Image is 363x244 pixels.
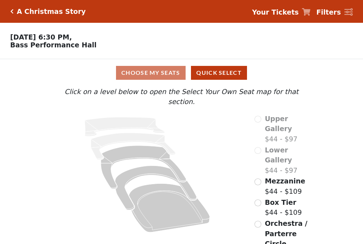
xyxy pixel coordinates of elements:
[265,198,296,206] span: Box Tier
[265,114,313,144] label: $44 - $97
[85,117,165,136] path: Upper Gallery - Seats Available: 0
[252,7,311,17] a: Your Tickets
[265,115,292,133] span: Upper Gallery
[265,176,305,196] label: $44 - $109
[17,7,86,16] h5: A Christmas Story
[265,177,305,185] span: Mezzanine
[50,87,312,107] p: Click on a level below to open the Select Your Own Seat map for that section.
[10,9,14,14] a: Click here to go back to filters
[191,66,247,80] button: Quick Select
[265,146,292,164] span: Lower Gallery
[252,8,299,16] strong: Your Tickets
[129,183,210,232] path: Orchestra / Parterre Circle - Seats Available: 240
[91,133,176,160] path: Lower Gallery - Seats Available: 0
[265,145,313,176] label: $44 - $97
[316,8,341,16] strong: Filters
[265,197,302,218] label: $44 - $109
[316,7,353,17] a: Filters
